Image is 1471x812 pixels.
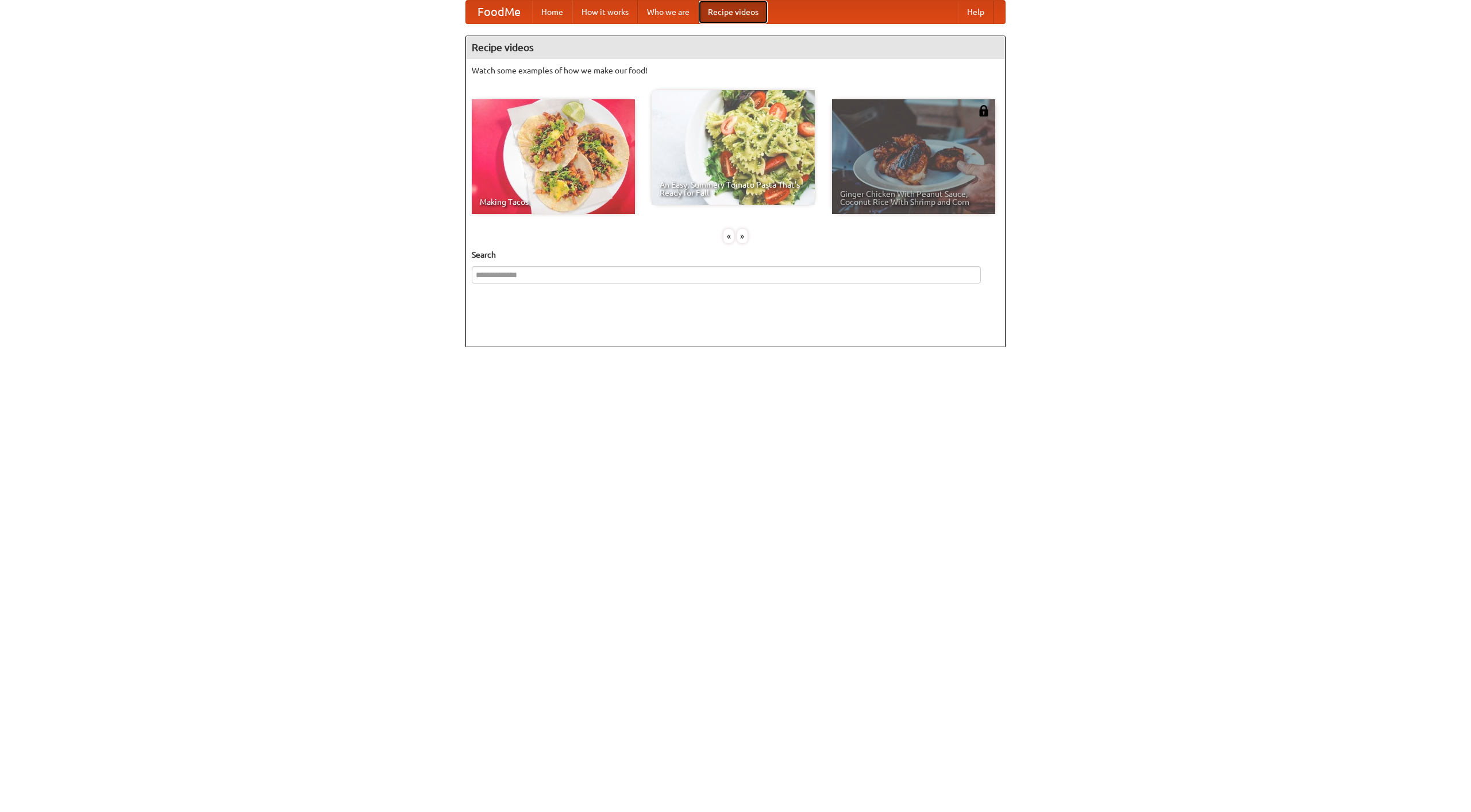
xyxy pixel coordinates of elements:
div: » [737,229,748,243]
span: An Easy, Summery Tomato Pasta That's Ready for Fall [660,181,807,197]
div: « [723,229,734,243]
a: Recipe videos [699,1,768,24]
a: Who we are [638,1,699,24]
span: Making Tacos [480,198,627,206]
img: 483408.png [978,105,989,116]
p: Watch some examples of how we make our food! [472,65,999,76]
a: FoodMe [466,1,532,24]
h5: Search [472,249,999,261]
a: Home [532,1,572,24]
a: Making Tacos [472,99,635,214]
a: How it works [572,1,638,24]
h4: Recipe videos [466,36,1005,59]
a: An Easy, Summery Tomato Pasta That's Ready for Fall [652,90,815,205]
a: Help [958,1,993,24]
